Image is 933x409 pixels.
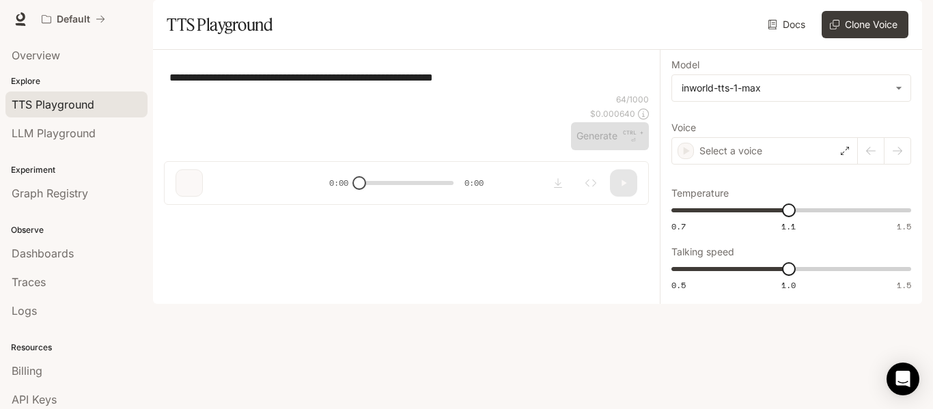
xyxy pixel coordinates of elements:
p: $ 0.000640 [590,108,635,119]
p: Talking speed [671,247,734,257]
span: 0.7 [671,221,686,232]
p: Default [57,14,90,25]
div: Open Intercom Messenger [887,363,919,395]
h1: TTS Playground [167,11,273,38]
a: Docs [765,11,811,38]
span: 1.5 [897,279,911,291]
div: inworld-tts-1-max [682,81,889,95]
p: Temperature [671,188,729,198]
span: 0.5 [671,279,686,291]
p: Model [671,60,699,70]
button: All workspaces [36,5,111,33]
p: Voice [671,123,696,132]
button: Clone Voice [822,11,908,38]
p: Select a voice [699,144,762,158]
p: 64 / 1000 [616,94,649,105]
span: 1.1 [781,221,796,232]
span: 1.5 [897,221,911,232]
div: inworld-tts-1-max [672,75,910,101]
span: 1.0 [781,279,796,291]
